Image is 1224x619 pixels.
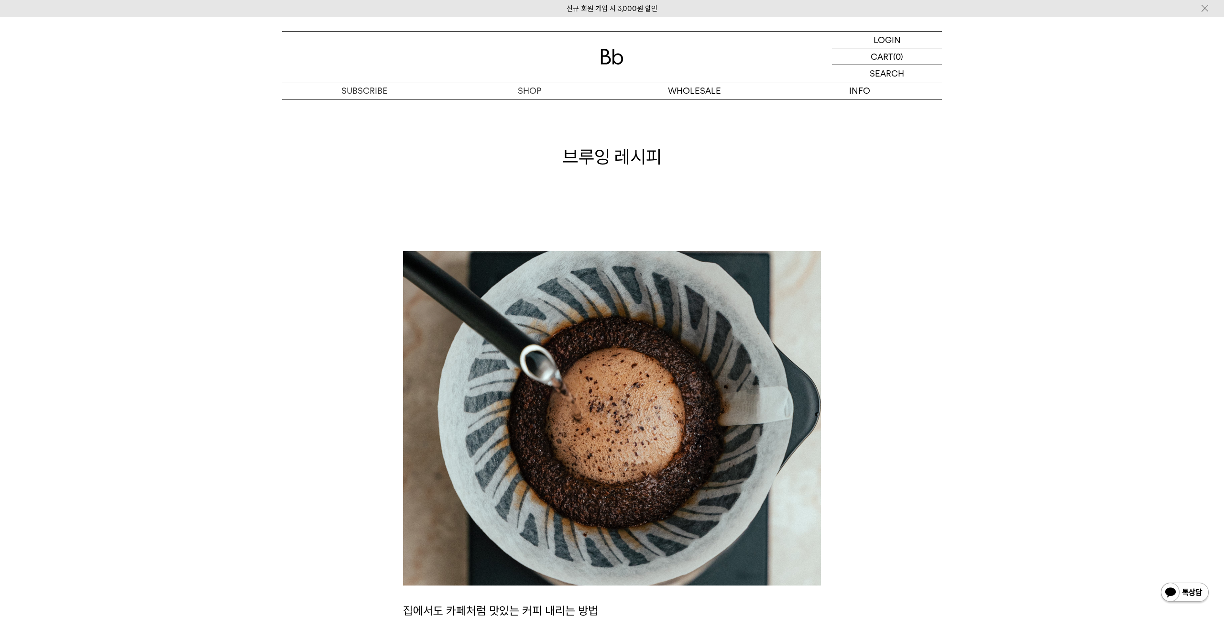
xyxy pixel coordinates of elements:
[601,49,623,65] img: 로고
[874,32,901,48] p: LOGIN
[871,48,893,65] p: CART
[567,4,657,13] a: 신규 회원 가입 시 3,000원 할인
[832,32,942,48] a: LOGIN
[1160,582,1210,605] img: 카카오톡 채널 1:1 채팅 버튼
[282,82,447,99] a: SUBSCRIBE
[447,82,612,99] a: SHOP
[870,65,904,82] p: SEARCH
[403,604,598,618] span: 집에서도 카페처럼 맛있는 커피 내리는 방법
[282,144,942,169] h1: 브루잉 레시피
[403,251,820,586] img: 4189a716bed969d963a9df752a490e85_105402.jpg
[893,48,903,65] p: (0)
[832,48,942,65] a: CART (0)
[777,82,942,99] p: INFO
[612,82,777,99] p: WHOLESALE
